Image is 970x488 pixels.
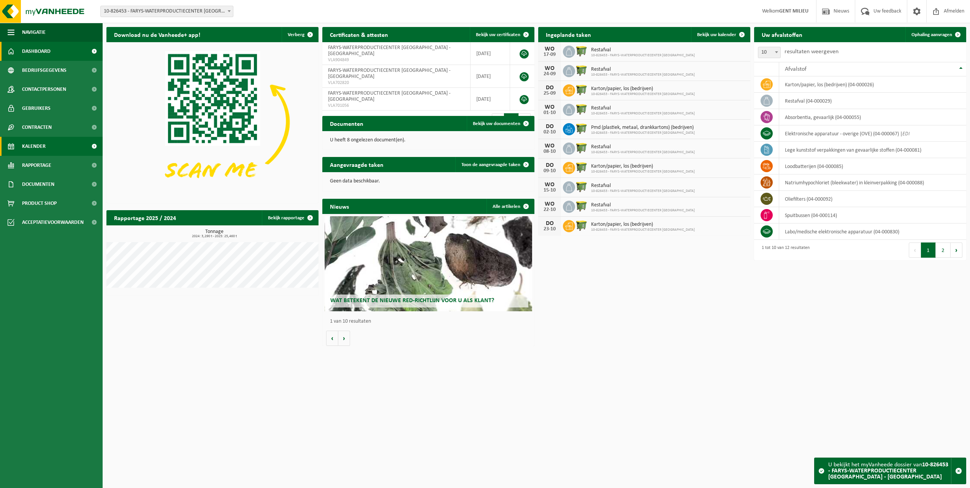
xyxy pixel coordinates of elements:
span: 10-826453 - FARYS-WATERPRODUCTIECENTER [GEOGRAPHIC_DATA] [591,111,695,116]
div: 02-10 [542,130,557,135]
div: 01-10 [542,110,557,116]
a: Alle artikelen [487,199,534,214]
span: 10-826453 - FARYS-WATERPRODUCTIECENTER [GEOGRAPHIC_DATA] [591,228,695,232]
span: Restafval [591,47,695,53]
div: 24-09 [542,71,557,77]
img: WB-1100-HPE-GN-50 [575,83,588,96]
div: WO [542,65,557,71]
span: 10-826453 - FARYS-WATERPRODUCTIECENTER OOSTENDE - OOSTENDE [101,6,233,17]
td: lege kunststof verpakkingen van gevaarlijke stoffen (04-000081) [779,142,966,158]
label: resultaten weergeven [785,49,838,55]
a: Bekijk uw kalender [691,27,750,42]
td: absorbentia, gevaarlijk (04-000055) [779,109,966,125]
span: Acceptatievoorwaarden [22,213,84,232]
button: Previous [909,242,921,258]
td: restafval (04-000029) [779,93,966,109]
span: VLA702820 [328,80,464,86]
span: 10-826453 - FARYS-WATERPRODUCTIECENTER [GEOGRAPHIC_DATA] [591,170,695,174]
span: VLA701056 [328,103,464,109]
button: Verberg [282,27,318,42]
span: Product Shop [22,194,57,213]
div: DO [542,85,557,91]
h3: Tonnage [110,229,319,238]
span: Restafval [591,67,695,73]
span: Pmd (plastiek, metaal, drankkartons) (bedrijven) [591,125,695,131]
img: WB-1100-HPE-GN-50 [575,64,588,77]
span: Restafval [591,202,695,208]
span: Dashboard [22,42,51,61]
div: WO [542,201,557,207]
div: WO [542,46,557,52]
h2: Ingeplande taken [538,27,599,42]
span: 10-826453 - FARYS-WATERPRODUCTIECENTER [GEOGRAPHIC_DATA] [591,92,695,97]
strong: 10-826453 - FARYS-WATERPRODUCTIECENTER [GEOGRAPHIC_DATA] - [GEOGRAPHIC_DATA] [828,462,948,480]
span: Wat betekent de nieuwe RED-richtlijn voor u als klant? [330,298,494,304]
span: Contactpersonen [22,80,66,99]
button: Vorige [326,331,338,346]
a: Wat betekent de nieuwe RED-richtlijn voor u als klant? [325,216,533,311]
span: Gebruikers [22,99,51,118]
img: WB-1100-HPE-GN-50 [575,141,588,154]
div: U bekijkt het myVanheede dossier van [828,458,951,484]
a: Bekijk uw certificaten [470,27,534,42]
span: Karton/papier, los (bedrijven) [591,86,695,92]
span: Restafval [591,144,695,150]
span: VLA904849 [328,57,464,63]
span: Bedrijfsgegevens [22,61,67,80]
span: Toon de aangevraagde taken [461,162,520,167]
div: 23-10 [542,227,557,232]
span: Verberg [288,32,304,37]
h2: Nieuws [322,199,357,214]
img: WB-1100-HPE-GN-50 [575,219,588,232]
i: EDI [902,131,910,137]
span: Restafval [591,105,695,111]
div: 08-10 [542,149,557,154]
span: FARYS-WATERPRODUCTIECENTER [GEOGRAPHIC_DATA] - [GEOGRAPHIC_DATA] [328,68,450,79]
img: Download de VHEPlus App [106,42,319,201]
span: Karton/papier, los (bedrijven) [591,222,695,228]
td: natriumhypochloriet (bleekwater) in kleinverpakking (04-000088) [779,174,966,191]
a: Bekijk uw documenten [467,116,534,131]
div: DO [542,124,557,130]
a: Bekijk rapportage [262,210,318,225]
span: FARYS-WATERPRODUCTIECENTER [GEOGRAPHIC_DATA] - [GEOGRAPHIC_DATA] [328,45,450,57]
h2: Uw afvalstoffen [754,27,810,42]
span: Documenten [22,175,54,194]
a: Toon de aangevraagde taken [455,157,534,172]
div: 25-09 [542,91,557,96]
div: WO [542,182,557,188]
div: 15-10 [542,188,557,193]
div: WO [542,104,557,110]
td: spuitbussen (04-000114) [779,207,966,223]
a: Ophaling aanvragen [905,27,965,42]
span: 10-826453 - FARYS-WATERPRODUCTIECENTER OOSTENDE - OOSTENDE [100,6,233,17]
span: Rapportage [22,156,51,175]
td: [DATE] [471,42,510,65]
p: 1 van 10 resultaten [330,319,531,324]
button: 2 [936,242,951,258]
span: 10-826453 - FARYS-WATERPRODUCTIECENTER [GEOGRAPHIC_DATA] [591,131,695,135]
span: Afvalstof [785,66,807,72]
p: Geen data beschikbaar. [330,179,527,184]
span: 10-826453 - FARYS-WATERPRODUCTIECENTER [GEOGRAPHIC_DATA] [591,150,695,155]
span: Kalender [22,137,46,156]
img: WB-1100-HPE-GN-50 [575,103,588,116]
span: 10 [758,47,781,58]
h2: Certificaten & attesten [322,27,396,42]
span: Contracten [22,118,52,137]
div: DO [542,162,557,168]
h2: Documenten [322,116,371,131]
span: 10-826453 - FARYS-WATERPRODUCTIECENTER [GEOGRAPHIC_DATA] [591,53,695,58]
div: 1 tot 10 van 12 resultaten [758,242,810,258]
div: 17-09 [542,52,557,57]
span: Bekijk uw documenten [473,121,520,126]
img: WB-1100-HPE-GN-50 [575,44,588,57]
span: Bekijk uw kalender [697,32,736,37]
span: FARYS-WATERPRODUCTIECENTER [GEOGRAPHIC_DATA] - [GEOGRAPHIC_DATA] [328,90,450,102]
span: 10-826453 - FARYS-WATERPRODUCTIECENTER [GEOGRAPHIC_DATA] [591,189,695,193]
span: Ophaling aanvragen [911,32,952,37]
button: Volgende [338,331,350,346]
button: 1 [921,242,936,258]
span: 10-826453 - FARYS-WATERPRODUCTIECENTER [GEOGRAPHIC_DATA] [591,73,695,77]
img: WB-1100-HPE-GN-50 [575,200,588,212]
